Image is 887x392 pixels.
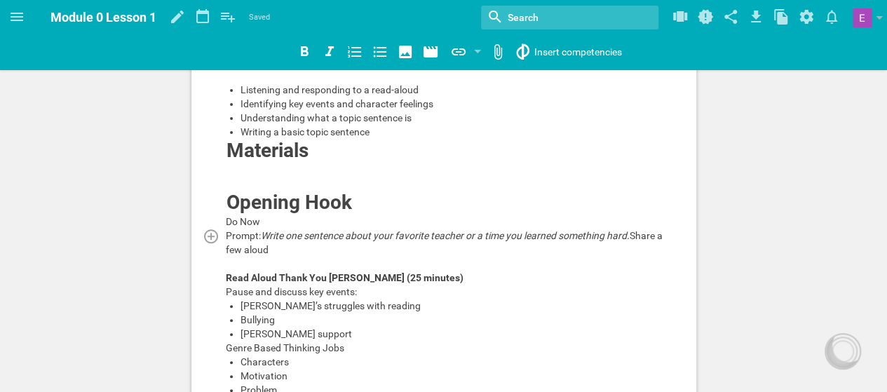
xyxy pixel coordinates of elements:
span: Insert competencies [534,46,622,58]
span: Bullying [241,314,275,325]
span: Read Aloud Thank You [PERSON_NAME] (25 minutes) [226,272,463,283]
span: Listening and responding to a read-aloud [241,84,419,95]
span: Pause and discuss key events: [226,286,357,297]
span: Do Now [226,216,260,227]
span: Opening Hook [226,191,352,214]
span: [PERSON_NAME] support [241,328,352,339]
span: Understanding what a topic sentence is [241,112,412,123]
span: Writing a basic topic sentence [241,126,370,137]
span: Characters [241,356,289,367]
span: Materials [226,139,309,162]
span: Saved [249,11,270,25]
span: Identifying key events and character feelings [241,98,433,109]
span: Write one sentence about your favorite teacher or a time you learned something hard. [261,230,630,241]
input: Search [506,8,612,27]
span: Genre Based Thinking Jobs [226,342,344,353]
span: Module 0 Lesson 1 [50,10,156,25]
div: Add activity [203,228,228,245]
span: Prompt: [226,230,261,241]
span: [PERSON_NAME]’s struggles with reading [241,300,421,311]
